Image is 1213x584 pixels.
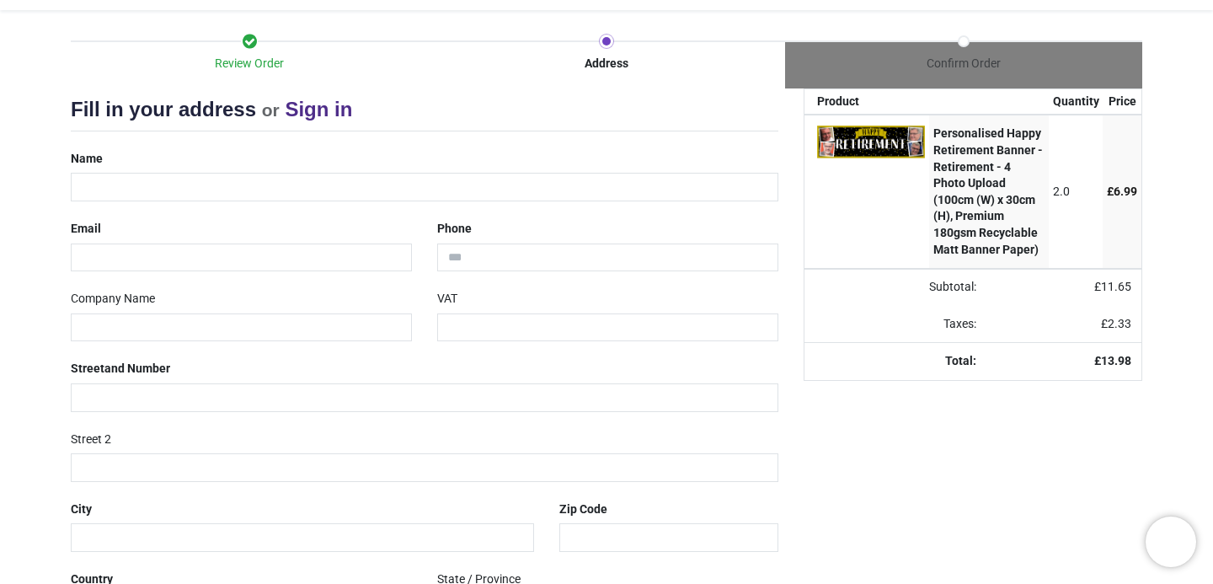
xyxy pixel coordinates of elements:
strong: Total: [945,354,976,367]
span: 2.33 [1108,317,1131,330]
div: Review Order [71,56,428,72]
label: Company Name [71,285,155,313]
td: Taxes: [804,306,986,343]
span: Fill in your address [71,98,256,121]
span: and Number [104,362,170,375]
span: £ [1101,317,1131,330]
img: pWhSXgAAAAZJREFUAwBPd0dJlJN9JgAAAABJRU5ErkJggg== [817,126,925,158]
label: Name [71,145,103,174]
td: Subtotal: [804,269,986,306]
span: 13.98 [1101,354,1131,367]
span: £ [1094,280,1131,293]
span: £ [1107,185,1137,198]
label: Street 2 [71,426,111,454]
label: Zip Code [559,496,607,524]
label: City [71,496,92,524]
span: 11.65 [1101,280,1131,293]
th: Price [1103,89,1141,115]
iframe: Brevo live chat [1146,517,1196,567]
div: Confirm Order [785,56,1142,72]
small: or [262,100,280,120]
div: 2.0 [1053,184,1099,201]
label: VAT [437,285,457,313]
span: 6.99 [1114,185,1137,198]
th: Quantity [1049,89,1103,115]
th: Product [804,89,929,115]
div: Address [428,56,785,72]
label: Phone [437,215,472,244]
strong: Personalised Happy Retirement Banner - Retirement - 4 Photo Upload (100cm (W) x 30cm (H), Premium... [933,126,1043,255]
strong: £ [1094,354,1131,367]
label: Email [71,215,101,244]
a: Sign in [285,98,352,121]
label: Street [71,355,170,383]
